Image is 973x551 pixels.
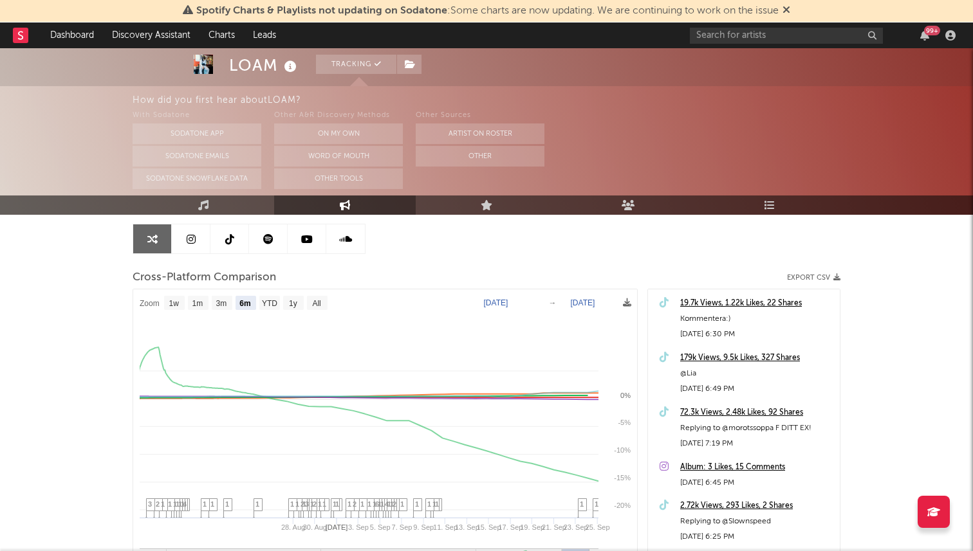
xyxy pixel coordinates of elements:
div: How did you first hear about LOAM ? [133,93,973,108]
button: Sodatone Snowflake Data [133,168,261,189]
span: 2 [313,500,317,508]
span: 1 [400,500,404,508]
span: 1 [435,500,439,508]
text: -10% [614,446,631,454]
button: 99+ [920,30,929,41]
text: YTD [262,299,277,308]
div: With Sodatone [133,108,261,123]
span: 4 [385,500,389,508]
div: Other Sources [416,108,544,123]
span: 1 [290,500,294,508]
text: 25. Sep [586,523,610,531]
text: 11. Sep [433,523,458,531]
div: 99 + [924,26,940,35]
a: 179k Views, 9.5k Likes, 327 Shares [680,350,833,366]
text: 3. Sep [348,523,369,531]
button: Export CSV [787,274,840,282]
div: LOAM [229,55,300,76]
span: 2 [393,500,396,508]
span: 2 [301,500,304,508]
input: Search for artists [690,28,883,44]
text: 1m [192,299,203,308]
div: Kommentera:) [680,311,833,327]
span: 1 [373,500,376,508]
span: 1 [173,500,177,508]
a: 19.7k Views, 1.22k Likes, 22 Shares [680,296,833,311]
text: 19. Sep [520,523,544,531]
button: Word Of Mouth [274,146,403,167]
div: [DATE] 6:25 PM [680,529,833,545]
button: Sodatone App [133,123,261,144]
span: 1 [161,500,165,508]
text: 13. Sep [455,523,479,531]
div: [DATE] 6:49 PM [680,381,833,397]
span: 3 [148,500,152,508]
span: 1 [178,500,182,508]
a: Charts [199,23,244,48]
div: [DATE] 6:30 PM [680,327,833,342]
span: 1 [415,500,419,508]
span: Cross-Platform Comparison [133,270,276,285]
text: All [312,299,320,308]
span: 1 [176,500,180,508]
span: 1 [318,500,322,508]
text: 3m [216,299,227,308]
span: 1 [203,500,207,508]
a: Leads [244,23,285,48]
span: Spotify Charts & Playlists not updating on Sodatone [196,6,447,16]
span: 1 [310,500,314,508]
span: 2 [156,500,160,508]
a: 72.3k Views, 2.48k Likes, 92 Shares [680,405,833,420]
span: 1 [580,500,584,508]
span: 1 [333,500,337,508]
a: 2.72k Views, 293 Likes, 2 Shares [680,498,833,514]
text: -5% [618,419,631,426]
span: 1 [225,500,229,508]
span: 1 [595,500,598,508]
span: 1 [322,500,326,508]
text: 23. Sep [564,523,588,531]
text: 7. Sep [392,523,412,531]
text: 1y [289,299,297,308]
text: 15. Sep [477,523,501,531]
span: 2 [353,500,357,508]
span: 1 [387,500,391,508]
text: 5. Sep [370,523,391,531]
span: 1 [390,500,394,508]
button: Artist on Roster [416,123,544,144]
span: 1 [380,500,384,508]
span: 1 [335,500,339,508]
span: 1 [168,500,172,508]
span: : Some charts are now updating. We are continuing to work on the issue [196,6,779,16]
text: 1w [169,299,180,308]
text: 17. Sep [498,523,523,531]
a: Dashboard [41,23,103,48]
div: Replying to @morotssoppa F DITT EX! [680,420,833,436]
span: 1 [255,500,259,508]
span: 1 [427,500,431,508]
button: Other Tools [274,168,403,189]
span: Dismiss [783,6,790,16]
text: [DATE] [326,523,348,531]
div: Other A&R Discovery Methods [274,108,403,123]
text: 6m [239,299,250,308]
span: 1 [181,500,185,508]
span: 1 [210,500,214,508]
span: 1 [347,500,351,508]
button: On My Own [274,123,403,144]
button: Tracking [316,55,396,74]
span: 1 [378,500,382,508]
div: @Lia [680,366,833,381]
a: Album: 3 Likes, 15 Comments [680,460,833,475]
button: Sodatone Emails [133,146,261,167]
span: 1 [367,500,371,508]
text: Zoom [140,299,160,308]
a: Discovery Assistant [103,23,199,48]
text: 9. Sep [413,523,434,531]
div: [DATE] 6:45 PM [680,475,833,491]
button: Other [416,146,544,167]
